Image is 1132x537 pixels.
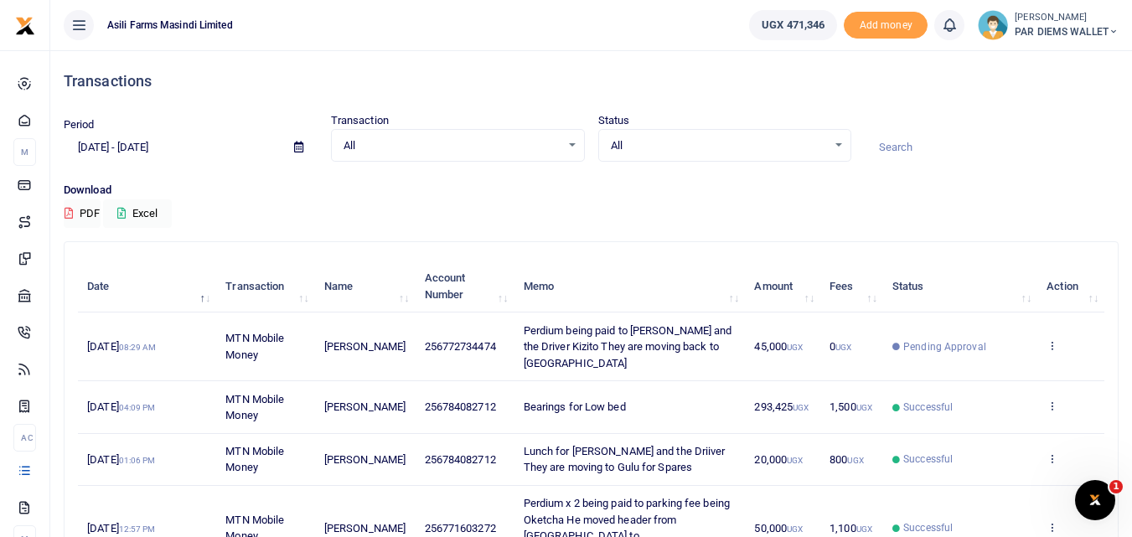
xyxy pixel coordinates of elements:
a: logo-small logo-large logo-large [15,18,35,31]
span: 1,500 [830,400,872,413]
a: Add money [844,18,928,30]
li: Toup your wallet [844,12,928,39]
th: Name: activate to sort column ascending [315,261,416,312]
span: [PERSON_NAME] [324,522,406,534]
input: select period [64,133,281,162]
span: 256772734474 [425,340,496,353]
p: Download [64,182,1119,199]
span: [DATE] [87,522,155,534]
h4: Transactions [64,72,1119,90]
small: UGX [787,343,803,352]
button: Excel [103,199,172,228]
span: 1,100 [830,522,872,534]
span: Pending Approval [903,339,986,354]
iframe: Intercom live chat [1075,480,1115,520]
a: UGX 471,346 [749,10,837,40]
span: All [611,137,828,154]
span: 50,000 [754,522,803,534]
small: UGX [787,524,803,534]
a: profile-user [PERSON_NAME] PAR DIEMS WALLET [978,10,1119,40]
span: [DATE] [87,340,156,353]
label: Status [598,112,630,129]
span: 45,000 [754,340,803,353]
th: Amount: activate to sort column ascending [745,261,820,312]
small: 04:09 PM [119,403,156,412]
li: M [13,138,36,166]
img: profile-user [978,10,1008,40]
th: Memo: activate to sort column ascending [514,261,745,312]
span: Successful [903,520,953,535]
small: 08:29 AM [119,343,157,352]
span: Perdium being paid to [PERSON_NAME] and the Driver Kizito They are moving back to [GEOGRAPHIC_DATA] [524,324,732,369]
th: Account Number: activate to sort column ascending [415,261,514,312]
label: Period [64,116,95,133]
small: UGX [856,524,872,534]
span: Add money [844,12,928,39]
span: Lunch for [PERSON_NAME] and the Driiver They are moving to Gulu for Spares [524,445,726,474]
span: [PERSON_NAME] [324,453,406,466]
small: [PERSON_NAME] [1015,11,1119,25]
span: [PERSON_NAME] [324,340,406,353]
span: UGX 471,346 [762,17,824,34]
span: 256784082712 [425,453,496,466]
small: UGX [835,343,851,352]
small: UGX [793,403,809,412]
small: UGX [787,456,803,465]
small: UGX [856,403,872,412]
th: Action: activate to sort column ascending [1037,261,1104,312]
span: Asili Farms Masindi Limited [101,18,240,33]
th: Date: activate to sort column descending [78,261,216,312]
span: Successful [903,400,953,415]
span: Successful [903,452,953,467]
span: [PERSON_NAME] [324,400,406,413]
th: Status: activate to sort column ascending [883,261,1037,312]
li: Wallet ballance [742,10,844,40]
label: Transaction [331,112,389,129]
span: [DATE] [87,400,155,413]
span: MTN Mobile Money [225,393,284,422]
input: Search [865,133,1119,162]
small: 12:57 PM [119,524,156,534]
th: Transaction: activate to sort column ascending [216,261,314,312]
small: UGX [847,456,863,465]
img: logo-small [15,16,35,36]
li: Ac [13,424,36,452]
small: 01:06 PM [119,456,156,465]
span: 800 [830,453,864,466]
th: Fees: activate to sort column ascending [820,261,883,312]
button: PDF [64,199,101,228]
span: MTN Mobile Money [225,445,284,474]
span: 20,000 [754,453,803,466]
span: 0 [830,340,851,353]
span: PAR DIEMS WALLET [1015,24,1119,39]
span: 1 [1109,480,1123,493]
span: All [344,137,561,154]
span: MTN Mobile Money [225,332,284,361]
span: [DATE] [87,453,155,466]
span: Bearings for Low bed [524,400,626,413]
span: 293,425 [754,400,809,413]
span: 256784082712 [425,400,496,413]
